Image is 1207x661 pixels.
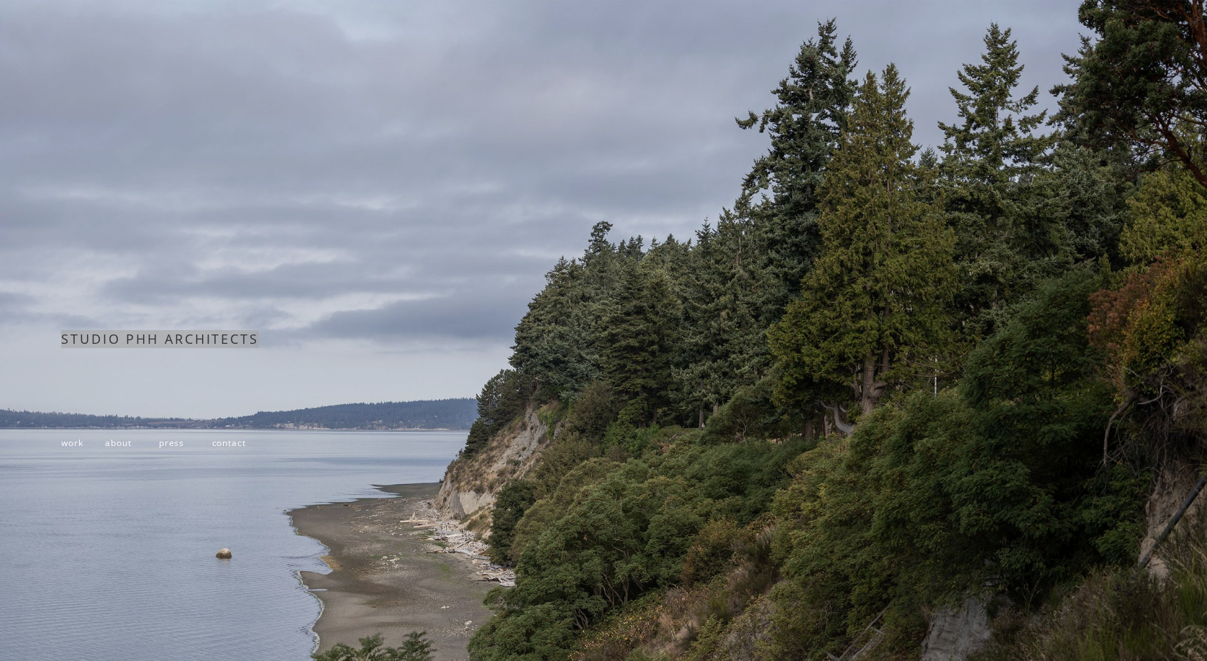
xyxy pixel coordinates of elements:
span: STUDIO PHH ARCHITECTS [61,330,259,347]
a: press [159,437,184,449]
a: about [105,437,131,449]
a: contact [212,437,246,449]
a: work [61,437,83,449]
